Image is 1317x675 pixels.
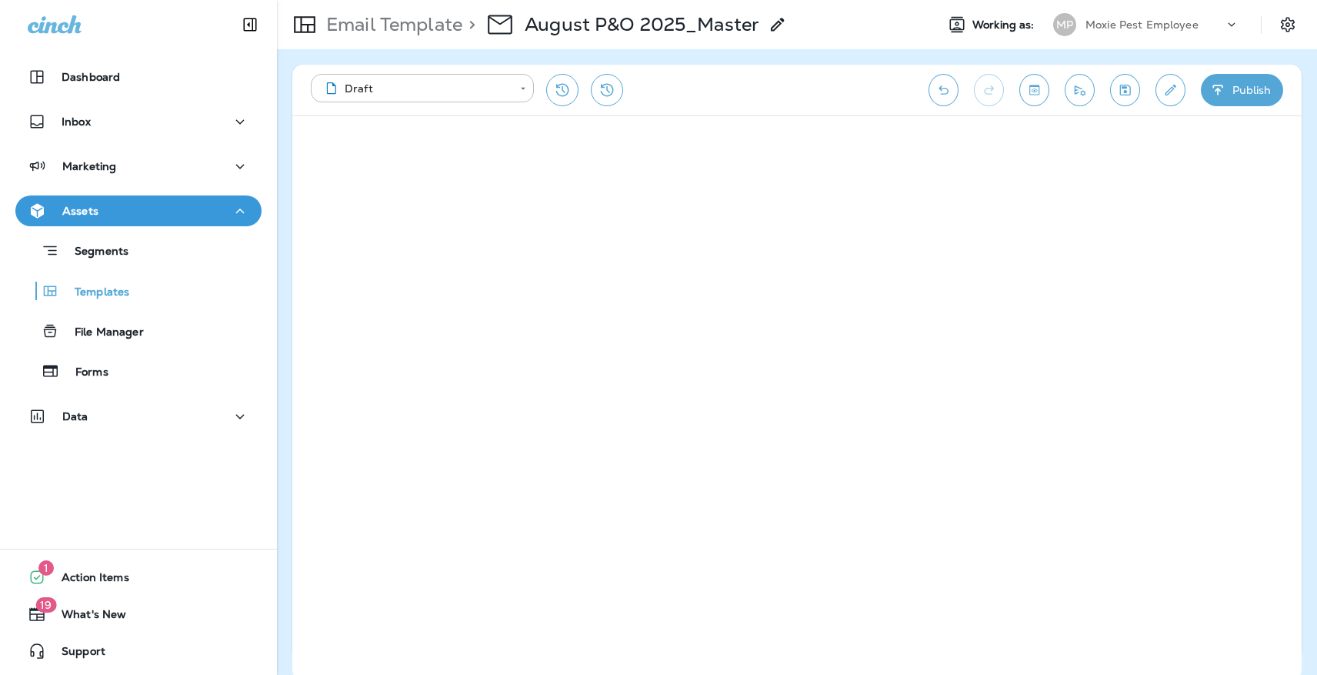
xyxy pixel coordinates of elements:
button: Assets [15,195,262,226]
button: Inbox [15,106,262,137]
button: Marketing [15,151,262,182]
button: Toggle preview [1019,74,1049,106]
p: Segments [59,245,128,260]
button: Save [1110,74,1140,106]
p: Forms [60,366,108,380]
p: File Manager [59,326,144,340]
button: Publish [1201,74,1283,106]
span: Support [46,645,105,663]
p: Moxie Pest Employee [1085,18,1199,31]
p: Marketing [62,160,116,172]
button: View Changelog [591,74,623,106]
div: MP [1053,13,1076,36]
span: What's New [46,608,126,627]
p: Dashboard [62,71,120,83]
span: 1 [38,560,54,576]
span: Action Items [46,571,129,590]
button: Collapse Sidebar [228,9,272,40]
button: Data [15,401,262,432]
button: Settings [1274,11,1302,38]
p: > [462,13,475,36]
p: August P&O 2025_Master [525,13,759,36]
button: 19What's New [15,599,262,630]
p: Assets [62,205,98,217]
button: Edit details [1155,74,1185,106]
p: Email Template [320,13,462,36]
button: Restore from previous version [546,74,578,106]
button: Dashboard [15,62,262,92]
span: 19 [35,597,56,613]
button: File Manager [15,315,262,347]
div: Draft [322,81,509,96]
p: Inbox [62,115,91,128]
p: Data [62,410,88,423]
p: Templates [59,286,129,300]
button: Templates [15,275,262,307]
button: 1Action Items [15,562,262,593]
button: Forms [15,355,262,387]
span: Working as: [972,18,1038,32]
button: Undo [929,74,959,106]
button: Segments [15,234,262,267]
button: Support [15,636,262,667]
button: Send test email [1065,74,1095,106]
